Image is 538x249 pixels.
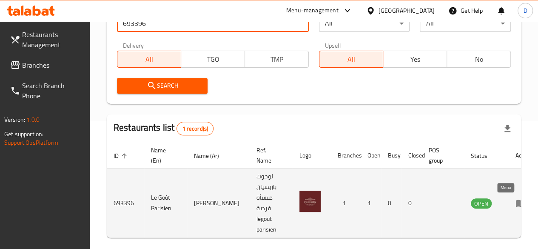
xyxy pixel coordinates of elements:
span: No [450,53,507,66]
td: 693396 [107,169,144,238]
span: Search [124,80,201,91]
label: Delivery [123,42,144,48]
span: D [523,6,527,15]
a: Support.OpsPlatform [4,137,58,148]
th: Logo [293,143,331,169]
td: Le Goût Parisien [144,169,187,238]
td: 0 [401,169,422,238]
span: 1 record(s) [177,125,213,133]
td: 1 [361,169,381,238]
td: [PERSON_NAME] [187,169,250,238]
span: Search Branch Phone [22,80,83,101]
a: Branches [3,55,90,75]
td: 1 [331,169,361,238]
button: Yes [383,51,447,68]
input: Search for restaurant name or ID.. [117,15,309,32]
div: All [420,15,511,32]
div: Total records count [176,122,213,135]
span: OPEN [471,199,492,209]
span: TMP [248,53,305,66]
label: Upsell [325,42,341,48]
span: Version: [4,114,25,125]
img: Le Goût Parisien [299,191,321,212]
th: Closed [401,143,422,169]
span: Get support on: [4,129,43,140]
th: Branches [331,143,361,169]
div: Menu-management [286,6,339,16]
span: Status [471,151,498,161]
button: All [319,51,383,68]
a: Restaurants Management [3,24,90,55]
span: TGO [185,53,242,66]
div: [GEOGRAPHIC_DATA] [379,6,435,15]
div: All [319,15,410,32]
span: All [323,53,380,66]
span: ID [114,151,130,161]
td: لوجوت باريسيان منشأة فردية legout parisien [250,169,293,238]
button: Search [117,78,208,94]
span: Name (Ar) [194,151,230,161]
h2: Restaurants list [114,121,213,135]
span: Restaurants Management [22,29,83,50]
th: Busy [381,143,401,169]
div: OPEN [471,198,492,209]
span: 1.0.0 [26,114,40,125]
button: TMP [245,51,309,68]
span: Branches [22,60,83,70]
td: 0 [381,169,401,238]
span: Yes [387,53,444,66]
button: All [117,51,181,68]
span: All [121,53,178,66]
span: Name (En) [151,145,177,166]
th: Open [361,143,381,169]
a: Search Branch Phone [3,75,90,106]
span: Ref. Name [256,145,282,166]
div: Export file [497,118,518,139]
span: POS group [429,145,454,166]
table: enhanced table [107,143,538,238]
th: Action [509,143,538,169]
button: TGO [181,51,245,68]
button: No [447,51,511,68]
